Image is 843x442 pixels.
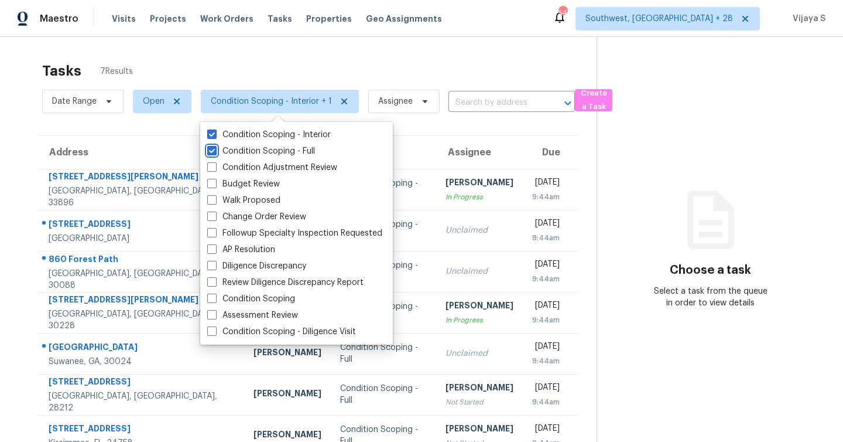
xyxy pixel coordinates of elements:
[532,423,560,437] div: [DATE]
[366,13,442,25] span: Geo Assignments
[532,176,560,191] div: [DATE]
[42,65,81,77] h2: Tasks
[446,176,513,191] div: [PERSON_NAME]
[654,285,767,309] div: Select a task from the queue in order to view details
[253,387,321,402] div: [PERSON_NAME]
[207,244,275,256] label: AP Resolution
[446,225,513,236] div: Unclaimed
[207,162,337,174] label: Condition Adjustment Review
[560,95,576,111] button: Open
[446,382,513,396] div: [PERSON_NAME]
[207,129,331,141] label: Condition Scoping - Interior
[207,195,280,206] label: Walk Proposed
[40,13,78,25] span: Maestro
[575,89,612,111] button: Create a Task
[207,178,280,190] label: Budget Review
[340,383,427,406] div: Condition Scoping - Full
[49,376,235,390] div: [STREET_ADDRESS]
[150,13,186,25] span: Projects
[49,341,235,356] div: [GEOGRAPHIC_DATA]
[446,396,513,408] div: Not Started
[523,136,578,169] th: Due
[207,277,364,288] label: Review Diligence Discrepancy Report
[446,423,513,437] div: [PERSON_NAME]
[532,300,560,314] div: [DATE]
[49,390,235,414] div: [GEOGRAPHIC_DATA], [GEOGRAPHIC_DATA], 28212
[207,293,295,305] label: Condition Scoping
[378,96,413,107] span: Assignee
[49,253,235,268] div: 860 Forest Path
[448,94,542,112] input: Search by address
[100,66,133,77] span: 7 Results
[268,15,292,23] span: Tasks
[37,136,244,169] th: Address
[49,308,235,332] div: [GEOGRAPHIC_DATA], [GEOGRAPHIC_DATA], 30228
[306,13,352,25] span: Properties
[532,217,560,232] div: [DATE]
[49,294,235,308] div: [STREET_ADDRESS][PERSON_NAME]
[207,260,306,272] label: Diligence Discrepancy
[788,13,825,25] span: Vijaya S
[585,13,733,25] span: Southwest, [GEOGRAPHIC_DATA] + 28
[532,314,560,326] div: 9:44am
[532,355,560,367] div: 9:44am
[49,185,235,209] div: [GEOGRAPHIC_DATA], [GEOGRAPHIC_DATA], 33896
[207,145,315,157] label: Condition Scoping - Full
[49,233,235,244] div: [GEOGRAPHIC_DATA]
[532,259,560,273] div: [DATE]
[207,310,298,321] label: Assessment Review
[558,7,567,19] div: 544
[436,136,523,169] th: Assignee
[49,218,235,233] div: [STREET_ADDRESS]
[532,396,560,408] div: 9:44am
[446,348,513,359] div: Unclaimed
[532,341,560,355] div: [DATE]
[446,266,513,277] div: Unclaimed
[49,356,235,368] div: Suwanee, GA, 30024
[446,300,513,314] div: [PERSON_NAME]
[253,346,321,361] div: [PERSON_NAME]
[143,96,165,107] span: Open
[49,268,235,291] div: [GEOGRAPHIC_DATA], [GEOGRAPHIC_DATA], 30088
[200,13,253,25] span: Work Orders
[207,227,382,239] label: Followup Specialty Inspection Requested
[112,13,136,25] span: Visits
[532,232,560,244] div: 9:44am
[446,314,513,326] div: In Progress
[207,326,356,338] label: Condition Scoping - Diligence Visit
[207,211,306,223] label: Change Order Review
[446,191,513,203] div: In Progress
[581,87,606,114] span: Create a Task
[340,342,427,365] div: Condition Scoping - Full
[49,171,235,185] div: [STREET_ADDRESS][PERSON_NAME]
[49,423,235,437] div: [STREET_ADDRESS]
[532,273,560,285] div: 9:44am
[211,96,332,107] span: Condition Scoping - Interior + 1
[532,382,560,396] div: [DATE]
[532,191,560,203] div: 9:44am
[670,264,751,276] h3: Choose a task
[52,96,97,107] span: Date Range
